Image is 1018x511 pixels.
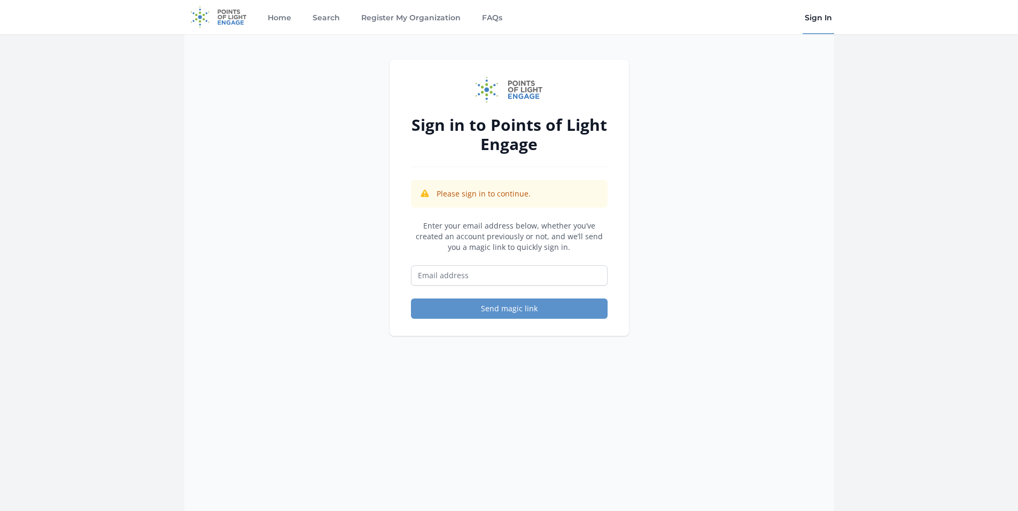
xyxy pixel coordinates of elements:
p: Enter your email address below, whether you’ve created an account previously or not, and we’ll se... [411,221,608,253]
input: Email address [411,265,608,286]
p: Please sign in to continue. [437,188,531,199]
button: Send magic link [411,298,608,319]
h2: Sign in to Points of Light Engage [411,115,608,154]
img: Points of Light Engage logo [476,77,543,103]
